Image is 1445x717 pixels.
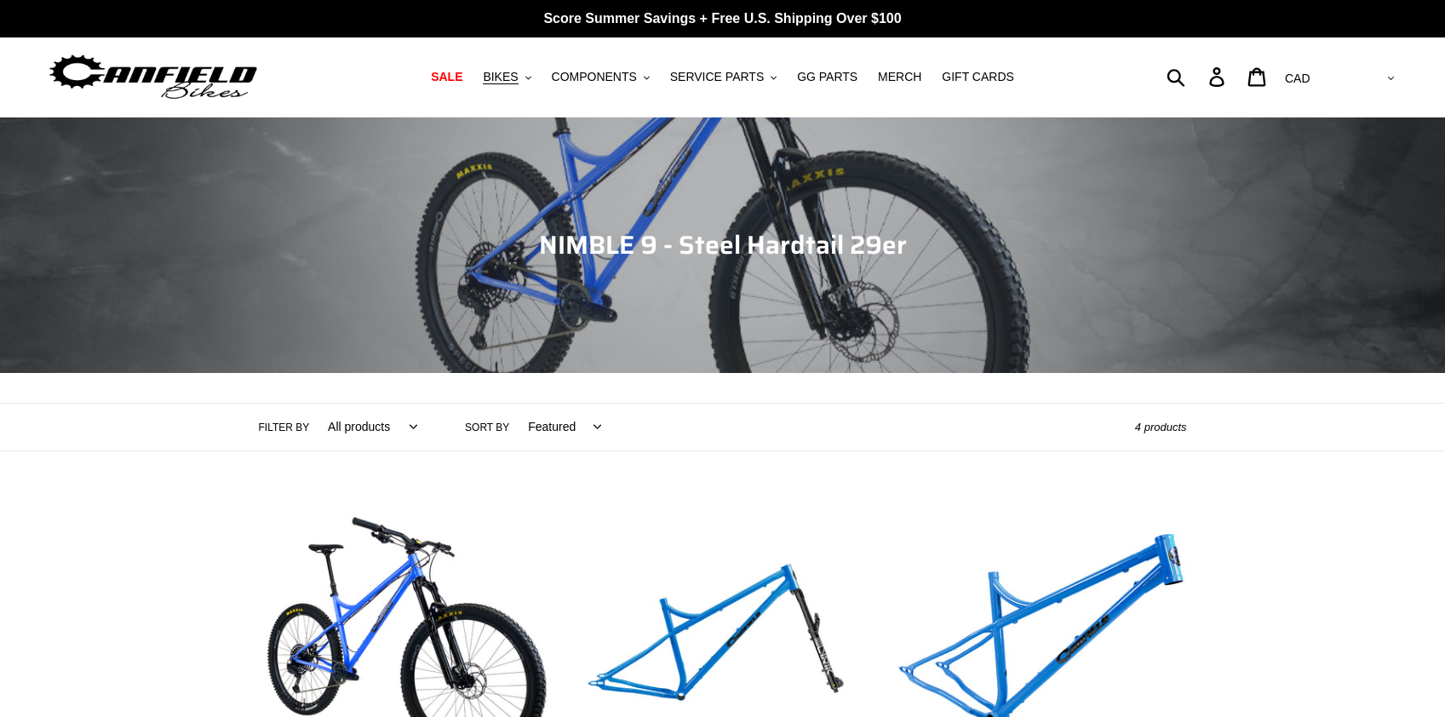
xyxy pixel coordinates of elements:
span: GIFT CARDS [942,70,1014,84]
span: COMPONENTS [552,70,637,84]
button: COMPONENTS [543,66,658,89]
img: Canfield Bikes [47,50,260,104]
span: BIKES [483,70,518,84]
button: BIKES [474,66,539,89]
label: Sort by [465,420,509,435]
a: MERCH [869,66,930,89]
span: 4 products [1135,421,1187,433]
a: SALE [422,66,471,89]
a: GIFT CARDS [933,66,1023,89]
span: SALE [431,70,462,84]
span: MERCH [878,70,921,84]
label: Filter by [259,420,310,435]
button: SERVICE PARTS [662,66,785,89]
a: GG PARTS [788,66,866,89]
span: NIMBLE 9 - Steel Hardtail 29er [539,225,907,265]
input: Search [1176,58,1219,95]
span: SERVICE PARTS [670,70,764,84]
span: GG PARTS [797,70,857,84]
